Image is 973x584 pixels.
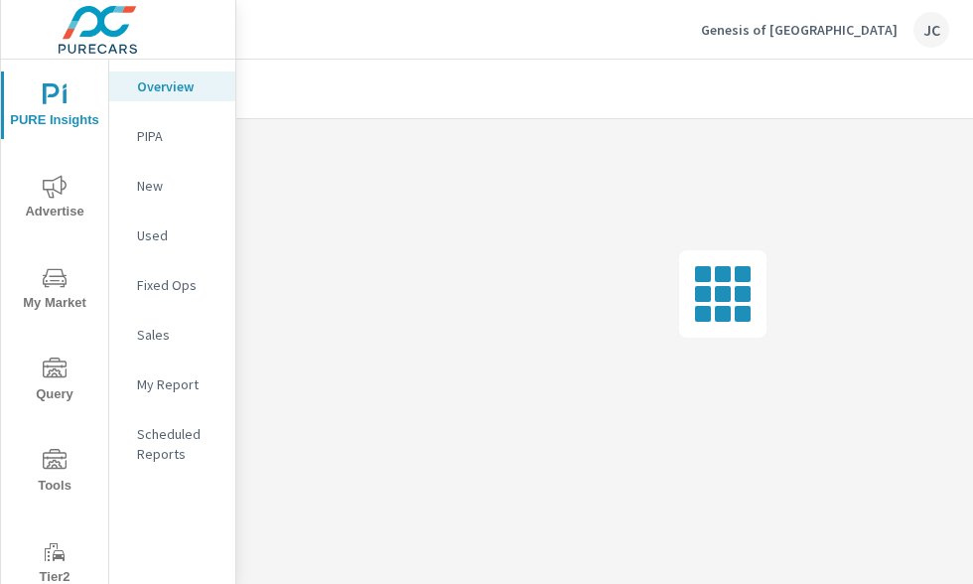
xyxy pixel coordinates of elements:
p: PIPA [137,126,219,146]
span: Advertise [7,175,102,223]
div: Used [109,220,235,250]
span: Tools [7,449,102,498]
div: Overview [109,72,235,101]
div: Fixed Ops [109,270,235,300]
span: My Market [7,266,102,315]
div: PIPA [109,121,235,151]
p: Sales [137,325,219,345]
p: Scheduled Reports [137,424,219,464]
p: Genesis of [GEOGRAPHIC_DATA] [701,21,898,39]
p: Used [137,225,219,245]
p: Fixed Ops [137,275,219,295]
div: JC [913,12,949,48]
div: Scheduled Reports [109,419,235,469]
span: PURE Insights [7,83,102,132]
p: New [137,176,219,196]
span: Query [7,358,102,406]
p: Overview [137,76,219,96]
div: New [109,171,235,201]
div: Sales [109,320,235,350]
div: My Report [109,369,235,399]
p: My Report [137,374,219,394]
